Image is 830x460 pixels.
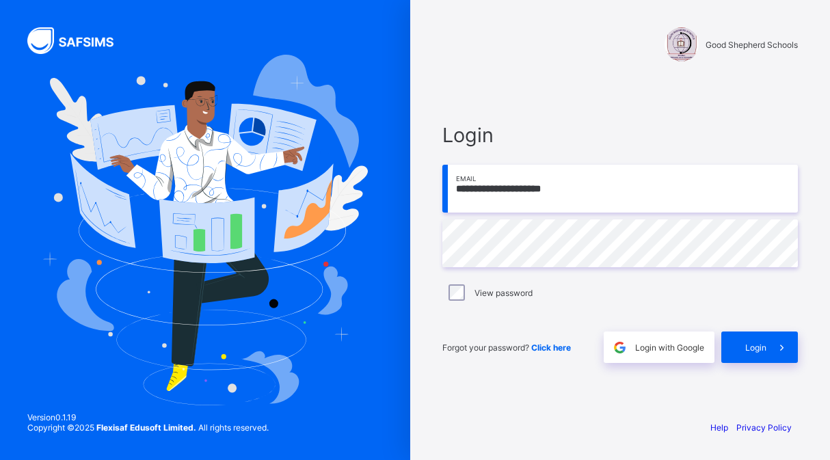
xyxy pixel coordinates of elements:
[612,340,628,355] img: google.396cfc9801f0270233282035f929180a.svg
[474,288,533,298] label: View password
[27,422,269,433] span: Copyright © 2025 All rights reserved.
[736,422,792,433] a: Privacy Policy
[745,342,766,353] span: Login
[96,422,196,433] strong: Flexisaf Edusoft Limited.
[27,27,130,54] img: SAFSIMS Logo
[706,40,798,50] span: Good Shepherd Schools
[710,422,728,433] a: Help
[27,412,269,422] span: Version 0.1.19
[531,342,571,353] a: Click here
[42,55,368,405] img: Hero Image
[442,123,798,147] span: Login
[635,342,704,353] span: Login with Google
[442,342,571,353] span: Forgot your password?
